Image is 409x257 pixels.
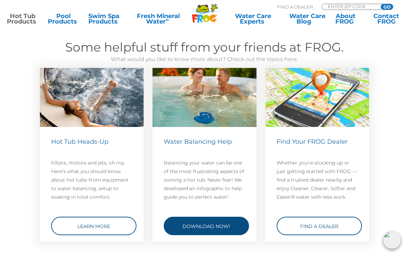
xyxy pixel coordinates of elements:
[265,68,369,127] img: Find a Dealer Image (546 x 310 px)
[370,13,402,24] a: ContactFROG
[277,138,348,145] span: Find Your FROG Dealer
[164,138,232,145] span: Water Balancing Help
[166,17,169,22] sup: ∞
[383,231,401,249] img: openIcon
[277,159,358,201] p: Whether you’re stocking up or just getting started with FROG — find a trusted dealer nearby and e...
[327,4,373,9] input: Zip Code Form
[152,68,257,127] img: hot-tub-featured-image-1
[40,68,144,127] img: hot-tub-relaxing
[129,13,188,24] a: Fresh MineralWater∞
[277,4,313,10] p: Find A Dealer
[277,217,362,235] a: Find a Dealer
[164,217,249,235] a: Download Now!
[88,13,120,24] a: Swim SpaProducts
[226,13,280,24] a: Water CareExperts
[51,159,133,201] p: Filters, motors and jets, oh my. Here’s what you should know about hot tubs–from equipment to wat...
[51,217,136,235] a: Learn More
[289,13,321,24] a: Water CareBlog
[51,138,108,145] span: Hot Tub Heads-Up
[164,159,245,201] p: Balancing your water can be one of the most frustrating aspects of owning a hot tub. Never fear! ...
[381,4,393,10] input: GO
[7,13,39,24] a: Hot TubProducts
[330,13,362,24] a: AboutFROG
[47,13,79,24] a: PoolProducts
